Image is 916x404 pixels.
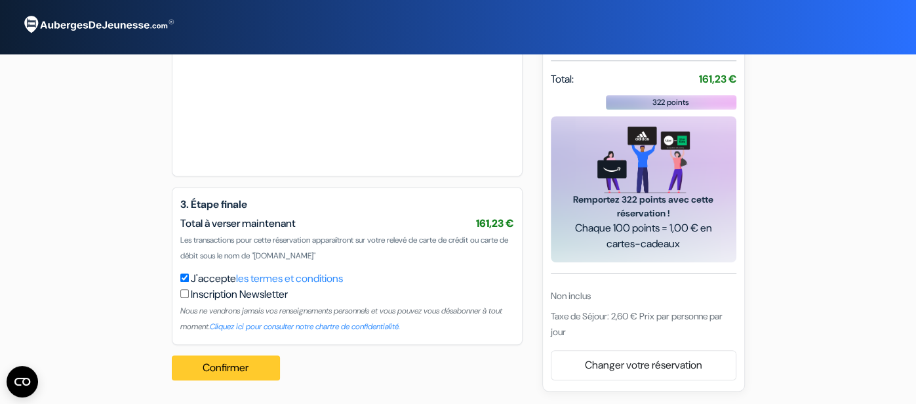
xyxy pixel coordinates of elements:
h5: 3. Étape finale [180,198,514,211]
button: Confirmer [172,355,281,380]
label: J'accepte [191,271,343,287]
a: Changer votre réservation [551,352,736,377]
span: Remportez 322 points avec cette réservation ! [567,192,721,220]
button: Open CMP widget [7,366,38,397]
span: 161,23 € [476,216,514,230]
label: Inscription Newsletter [191,287,288,302]
strong: 161,23 € [699,71,736,85]
span: Taxe de Séjour: 2,60 € Prix par personne par jour [551,310,723,337]
small: Nous ne vendrons jamais vos renseignements personnels et vous pouvez vous désabonner à tout moment. [180,306,502,332]
span: Total à verser maintenant [180,216,296,230]
div: Non inclus [551,289,736,302]
a: Cliquez ici pour consulter notre chartre de confidentialité. [210,321,400,332]
img: AubergesDeJeunesse.com [16,7,180,43]
img: gift_card_hero_new.png [597,126,690,192]
span: Chaque 100 points = 1,00 € en cartes-cadeaux [567,220,721,251]
span: Les transactions pour cette réservation apparaîtront sur votre relevé de carte de crédit ou carte... [180,235,508,261]
span: 322 points [652,96,689,108]
span: Total: [551,71,574,87]
a: les termes et conditions [236,272,343,285]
